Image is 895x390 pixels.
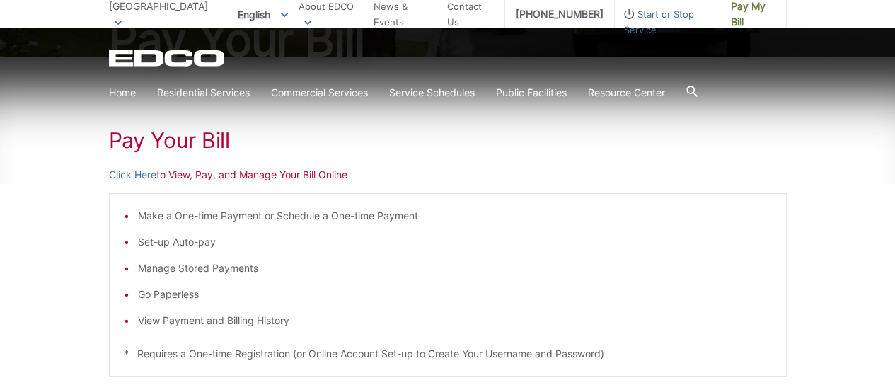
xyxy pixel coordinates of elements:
a: Home [109,85,136,101]
a: EDCD logo. Return to the homepage. [109,50,226,67]
a: Commercial Services [271,85,368,101]
p: * Requires a One-time Registration (or Online Account Set-up to Create Your Username and Password) [124,346,772,362]
a: Public Facilities [496,85,567,101]
span: English [227,3,299,26]
a: Resource Center [588,85,665,101]
a: Click Here [109,167,156,183]
a: Residential Services [157,85,250,101]
p: to View, Pay, and Manage Your Bill Online [109,167,787,183]
a: Service Schedules [389,85,475,101]
li: View Payment and Billing History [138,313,772,328]
li: Go Paperless [138,287,772,302]
li: Make a One-time Payment or Schedule a One-time Payment [138,208,772,224]
h1: Pay Your Bill [109,127,787,153]
li: Set-up Auto-pay [138,234,772,250]
li: Manage Stored Payments [138,260,772,276]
